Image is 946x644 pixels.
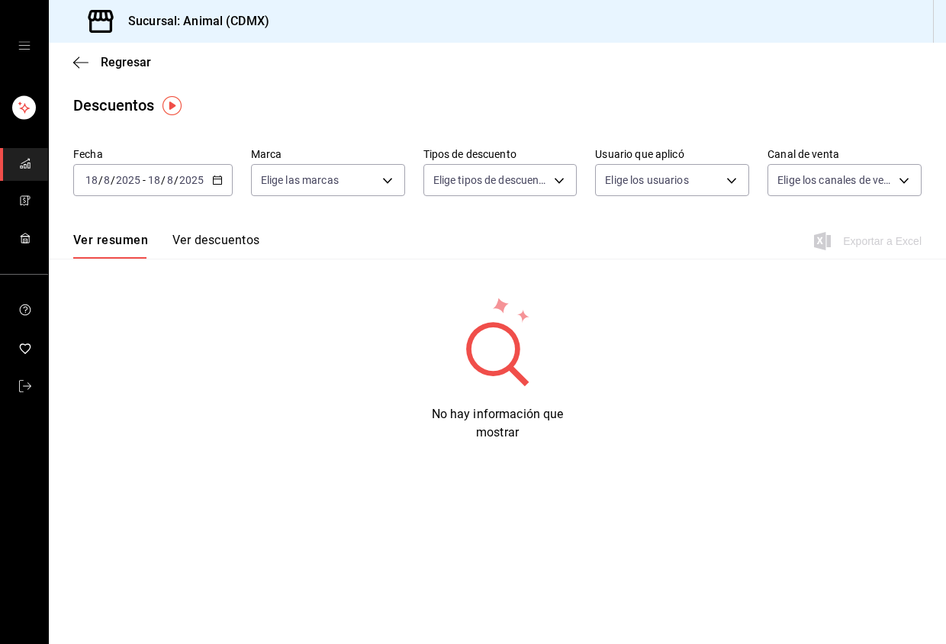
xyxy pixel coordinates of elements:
[98,174,103,186] span: /
[147,174,161,186] input: --
[166,174,174,186] input: --
[143,174,146,186] span: -
[423,149,578,159] label: Tipos de descuento
[85,174,98,186] input: --
[261,172,339,188] span: Elige las marcas
[111,174,115,186] span: /
[174,174,179,186] span: /
[73,149,233,159] label: Fecha
[103,174,111,186] input: --
[18,40,31,52] button: open drawer
[73,55,151,69] button: Regresar
[251,149,405,159] label: Marca
[116,12,269,31] h3: Sucursal: Animal (CDMX)
[101,55,151,69] span: Regresar
[605,172,688,188] span: Elige los usuarios
[73,94,154,117] div: Descuentos
[777,172,893,188] span: Elige los canales de venta
[432,407,564,440] span: No hay información que mostrar
[115,174,141,186] input: ----
[162,96,182,115] img: Tooltip marker
[73,233,259,259] div: navigation tabs
[179,174,204,186] input: ----
[161,174,166,186] span: /
[595,149,749,159] label: Usuario que aplicó
[172,233,259,259] button: Ver descuentos
[73,233,148,259] button: Ver resumen
[767,149,922,159] label: Canal de venta
[433,172,549,188] span: Elige tipos de descuento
